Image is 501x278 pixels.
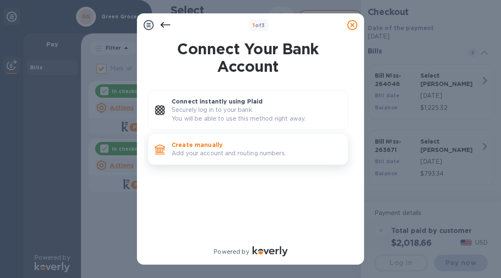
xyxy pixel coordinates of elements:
[253,246,288,256] img: Logo
[253,22,265,28] b: of 3
[213,248,249,256] p: Powered by
[144,40,352,75] h1: Connect Your Bank Account
[253,22,255,28] span: 1
[172,141,341,149] p: Create manually
[172,149,341,158] p: Add your account and routing numbers.
[172,97,341,106] p: Connect instantly using Plaid
[172,106,341,123] p: Securely log in to your bank. You will be able to use this method right away.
